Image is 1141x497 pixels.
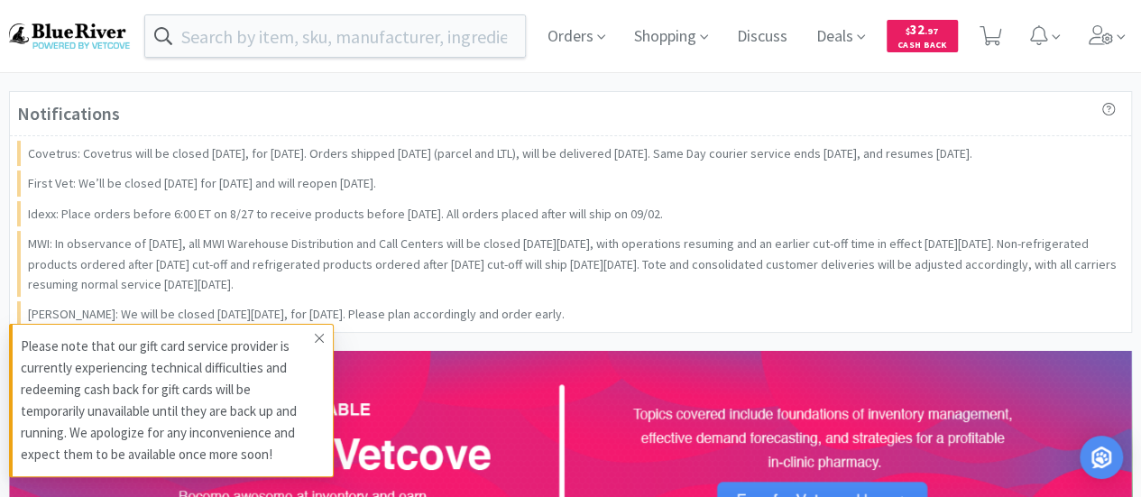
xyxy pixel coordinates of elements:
[28,304,565,324] p: [PERSON_NAME]: We will be closed [DATE][DATE], for [DATE]. Please plan accordingly and order early.
[28,173,376,193] p: First Vet: We’ll be closed [DATE] for [DATE] and will reopen [DATE].
[28,234,1117,294] p: MWI: In observance of [DATE], all MWI Warehouse Distribution and Call Centers will be closed [DAT...
[145,15,525,57] input: Search by item, sku, manufacturer, ingredient, size...
[28,204,663,224] p: Idexx: Place orders before 6:00 ET on 8/27 to receive products before [DATE]. All orders placed a...
[1080,436,1123,479] div: Open Intercom Messenger
[906,21,938,38] span: 32
[9,23,130,48] img: b17b0d86f29542b49a2f66beb9ff811a.png
[17,99,120,128] h3: Notifications
[730,29,795,45] a: Discuss
[21,336,315,465] p: Please note that our gift card service provider is currently experiencing technical difficulties ...
[887,12,958,60] a: $32.97Cash Back
[897,41,947,52] span: Cash Back
[906,25,910,37] span: $
[925,25,938,37] span: . 97
[28,143,972,163] p: Covetrus: Covetrus will be closed [DATE], for [DATE]. Orders shipped [DATE] (parcel and LTL), wil...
